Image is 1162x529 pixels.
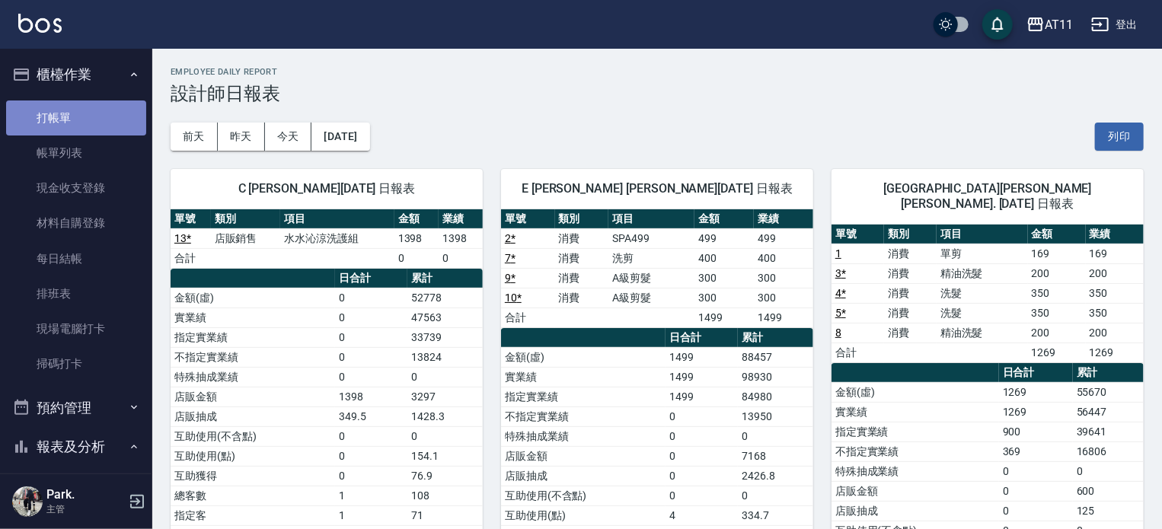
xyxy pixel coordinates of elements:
td: 300 [694,288,754,308]
button: 前天 [171,123,218,151]
a: 報表目錄 [6,473,146,508]
th: 單號 [171,209,211,229]
th: 項目 [280,209,394,229]
td: 消費 [884,263,937,283]
td: 0 [335,426,407,446]
td: 實業績 [832,402,999,422]
th: 業績 [439,209,483,229]
button: 昨天 [218,123,265,151]
td: 店販金額 [171,387,335,406]
td: 1269 [999,402,1073,422]
td: 1398 [439,228,483,248]
td: 88457 [738,347,813,367]
td: 0 [666,486,738,505]
td: 1398 [335,387,407,406]
th: 項目 [937,225,1028,244]
td: 1269 [999,382,1073,402]
td: 店販抽成 [171,406,335,426]
td: 1398 [394,228,439,248]
td: 實業績 [501,367,666,387]
td: 1499 [666,367,738,387]
span: [GEOGRAPHIC_DATA][PERSON_NAME][PERSON_NAME]. [DATE] 日報表 [850,181,1125,212]
th: 累計 [738,328,813,348]
td: 71 [407,505,483,525]
td: 300 [754,288,813,308]
td: 消費 [555,288,609,308]
td: 108 [407,486,483,505]
button: 登出 [1085,11,1144,39]
td: 47563 [407,308,483,327]
td: 76.9 [407,466,483,486]
td: 0 [335,446,407,466]
td: 0 [666,426,738,446]
td: 指定實業績 [832,422,999,441]
div: AT11 [1045,15,1073,34]
td: 消費 [555,228,609,248]
th: 日合計 [999,363,1073,383]
td: 精油洗髮 [937,263,1028,283]
td: 1499 [754,308,813,327]
td: 349.5 [335,406,407,426]
td: A級剪髮 [608,268,694,288]
th: 類別 [555,209,609,229]
td: 0 [407,367,483,387]
td: 1269 [1028,343,1086,362]
td: 1428.3 [407,406,483,426]
a: 現金收支登錄 [6,170,146,206]
td: 55670 [1073,382,1144,402]
td: 消費 [884,323,937,343]
td: 169 [1086,244,1144,263]
img: Logo [18,14,62,33]
h5: Park. [46,487,124,502]
td: 300 [694,268,754,288]
td: 精油洗髮 [937,323,1028,343]
td: 3297 [407,387,483,406]
td: 特殊抽成業績 [501,426,666,446]
th: 金額 [694,209,754,229]
td: 900 [999,422,1073,441]
td: 指定實業績 [501,387,666,406]
a: 現場電腦打卡 [6,311,146,346]
th: 日合計 [335,269,407,288]
td: 水水沁涼洗護組 [280,228,394,248]
td: 300 [754,268,813,288]
td: 不指定實業績 [501,406,666,426]
td: 0 [335,327,407,347]
td: 7168 [738,446,813,466]
th: 累計 [407,269,483,288]
td: 499 [694,228,754,248]
th: 單號 [832,225,884,244]
th: 業績 [754,209,813,229]
td: 不指定實業績 [832,441,999,461]
td: 店販抽成 [501,466,666,486]
td: 56447 [1073,402,1144,422]
td: 1 [335,486,407,505]
table: a dense table [501,209,813,328]
td: 金額(虛) [832,382,999,402]
th: 金額 [394,209,439,229]
button: AT11 [1020,9,1079,40]
th: 累計 [1073,363,1144,383]
td: 0 [666,446,738,466]
td: 125 [1073,501,1144,521]
td: A級剪髮 [608,288,694,308]
td: 1499 [666,387,738,406]
td: 消費 [884,303,937,323]
td: 1499 [666,347,738,367]
td: 200 [1028,263,1086,283]
td: 84980 [738,387,813,406]
td: 互助獲得 [171,466,335,486]
td: 350 [1028,283,1086,303]
td: 350 [1086,303,1144,323]
td: 1269 [1086,343,1144,362]
td: 369 [999,441,1073,461]
td: 0 [666,466,738,486]
span: C [PERSON_NAME][DATE] 日報表 [189,181,464,196]
td: 0 [335,288,407,308]
a: 每日結帳 [6,241,146,276]
td: 特殊抽成業績 [832,461,999,481]
td: 200 [1086,323,1144,343]
a: 排班表 [6,276,146,311]
td: 200 [1028,323,1086,343]
td: 52778 [407,288,483,308]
